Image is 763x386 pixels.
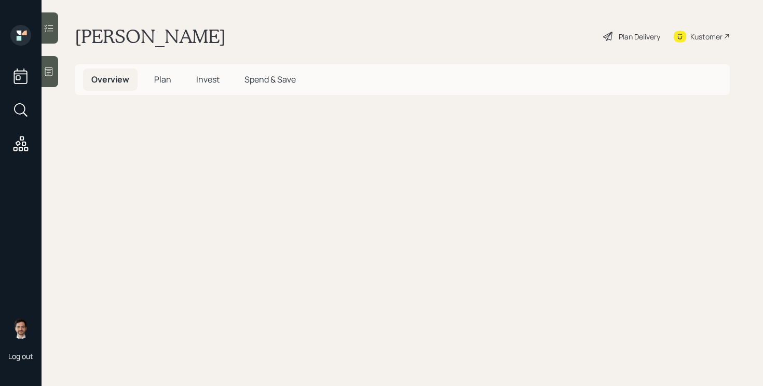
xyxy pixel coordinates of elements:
span: Spend & Save [244,74,296,85]
h1: [PERSON_NAME] [75,25,226,48]
span: Invest [196,74,220,85]
div: Kustomer [690,31,723,42]
span: Overview [91,74,129,85]
img: jonah-coleman-headshot.png [10,318,31,339]
div: Log out [8,351,33,361]
span: Plan [154,74,171,85]
div: Plan Delivery [619,31,660,42]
